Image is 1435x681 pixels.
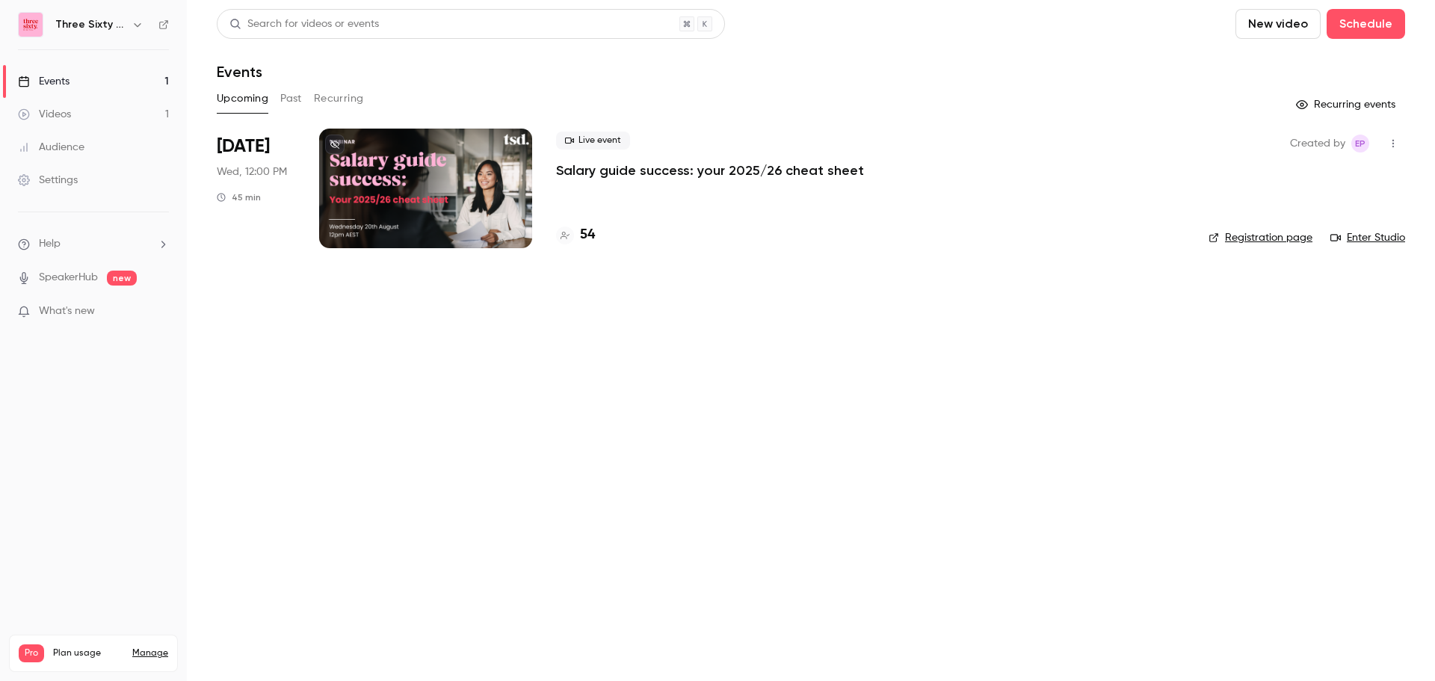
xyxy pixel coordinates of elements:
div: Audience [18,140,84,155]
a: 54 [556,225,595,245]
h1: Events [217,63,262,81]
button: Schedule [1327,9,1405,39]
span: [DATE] [217,135,270,158]
span: Wed, 12:00 PM [217,164,287,179]
span: Pro [19,644,44,662]
button: Past [280,87,302,111]
div: Aug 20 Wed, 12:00 PM (Australia/Sydney) [217,129,295,248]
button: Upcoming [217,87,268,111]
h6: Three Sixty Digital [55,17,126,32]
button: Recurring [314,87,364,111]
span: EP [1355,135,1365,152]
span: Plan usage [53,647,123,659]
a: Salary guide success: your 2025/26 cheat sheet [556,161,864,179]
iframe: Noticeable Trigger [151,305,169,318]
div: Search for videos or events [229,16,379,32]
span: Created by [1290,135,1345,152]
span: Live event [556,132,630,150]
div: Videos [18,107,71,122]
a: Registration page [1209,230,1312,245]
div: Events [18,74,70,89]
button: Recurring events [1289,93,1405,117]
li: help-dropdown-opener [18,236,169,252]
div: Settings [18,173,78,188]
div: 45 min [217,191,261,203]
span: new [107,271,137,286]
span: Help [39,236,61,252]
a: Enter Studio [1330,230,1405,245]
img: Three Sixty Digital [19,13,43,37]
a: SpeakerHub [39,270,98,286]
span: What's new [39,303,95,319]
a: Manage [132,647,168,659]
span: Elouise Paul [1351,135,1369,152]
h4: 54 [580,225,595,245]
button: New video [1235,9,1321,39]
